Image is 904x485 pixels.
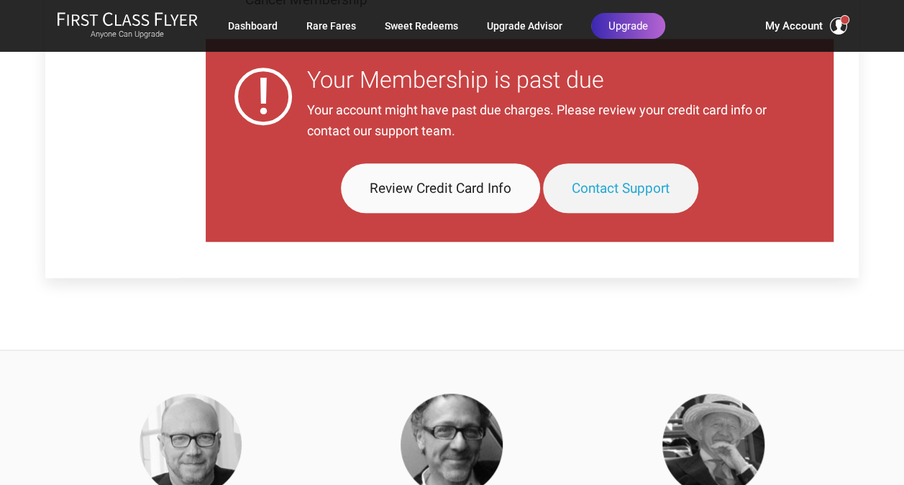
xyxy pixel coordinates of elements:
a: Rare Fares [306,13,356,39]
small: Anyone Can Upgrade [57,30,198,40]
p: Your account might have past due charges. Please review your credit card info or contact our supp... [306,100,805,142]
h3: Your Membership is past due [306,68,805,94]
a: First Class FlyerAnyone Can Upgrade [57,12,198,40]
a: Review Credit Card Info [341,163,540,213]
a: Upgrade Advisor [487,13,562,39]
a: Upgrade [591,13,665,39]
a: Dashboard [228,13,278,39]
span: My Account [765,17,823,35]
a: Sweet Redeems [385,13,458,39]
button: My Account [765,17,847,35]
img: First Class Flyer [57,12,198,27]
div: ! [234,68,292,125]
a: Contact Support [543,163,698,213]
